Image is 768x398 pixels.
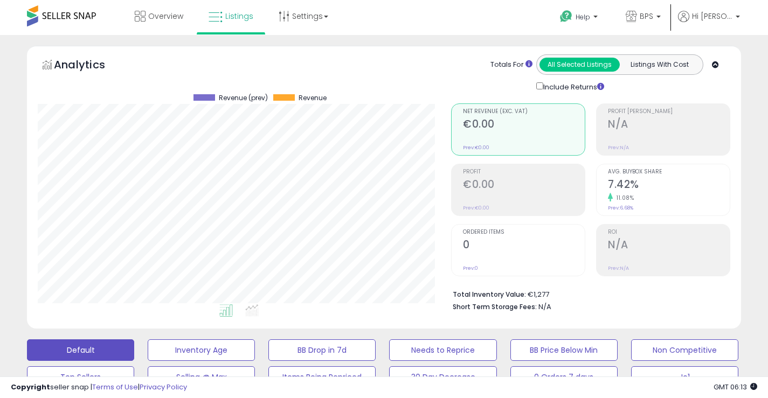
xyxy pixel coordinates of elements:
[608,144,629,151] small: Prev: N/A
[268,339,376,361] button: BB Drop in 7d
[389,339,496,361] button: Needs to Reprice
[453,290,526,299] b: Total Inventory Value:
[559,10,573,23] i: Get Help
[528,80,617,93] div: Include Returns
[225,11,253,22] span: Listings
[148,11,183,22] span: Overview
[608,229,730,235] span: ROI
[463,265,478,271] small: Prev: 0
[54,57,126,75] h5: Analytics
[27,366,134,388] button: Top Sellers
[608,265,629,271] small: Prev: N/A
[463,239,585,253] h2: 0
[92,382,138,392] a: Terms of Use
[11,382,50,392] strong: Copyright
[140,382,187,392] a: Privacy Policy
[692,11,732,22] span: Hi [PERSON_NAME]
[510,339,618,361] button: BB Price Below Min
[148,339,255,361] button: Inventory Age
[453,302,537,311] b: Short Term Storage Fees:
[608,178,730,193] h2: 7.42%
[619,58,700,72] button: Listings With Cost
[613,194,634,202] small: 11.08%
[714,382,757,392] span: 2025-08-11 06:13 GMT
[389,366,496,388] button: 30 Day Decrease
[463,205,489,211] small: Prev: €0.00
[219,94,268,102] span: Revenue (prev)
[463,169,585,175] span: Profit
[640,11,653,22] span: BPS
[631,339,738,361] button: Non Competitive
[27,339,134,361] button: Default
[268,366,376,388] button: Items Being Repriced
[299,94,327,102] span: Revenue
[463,144,489,151] small: Prev: €0.00
[453,287,722,300] li: €1,277
[538,302,551,312] span: N/A
[551,2,608,35] a: Help
[11,382,187,393] div: seller snap | |
[608,205,633,211] small: Prev: 6.68%
[463,178,585,193] h2: €0.00
[490,60,532,70] div: Totals For
[463,229,585,235] span: Ordered Items
[608,118,730,132] h2: N/A
[608,239,730,253] h2: N/A
[463,109,585,115] span: Net Revenue (Exc. VAT)
[631,366,738,388] button: Jo1
[148,366,255,388] button: Selling @ Max
[678,11,740,35] a: Hi [PERSON_NAME]
[463,118,585,132] h2: €0.00
[608,109,730,115] span: Profit [PERSON_NAME]
[608,169,730,175] span: Avg. Buybox Share
[539,58,620,72] button: All Selected Listings
[510,366,618,388] button: 0 Orders 7 days
[576,12,590,22] span: Help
